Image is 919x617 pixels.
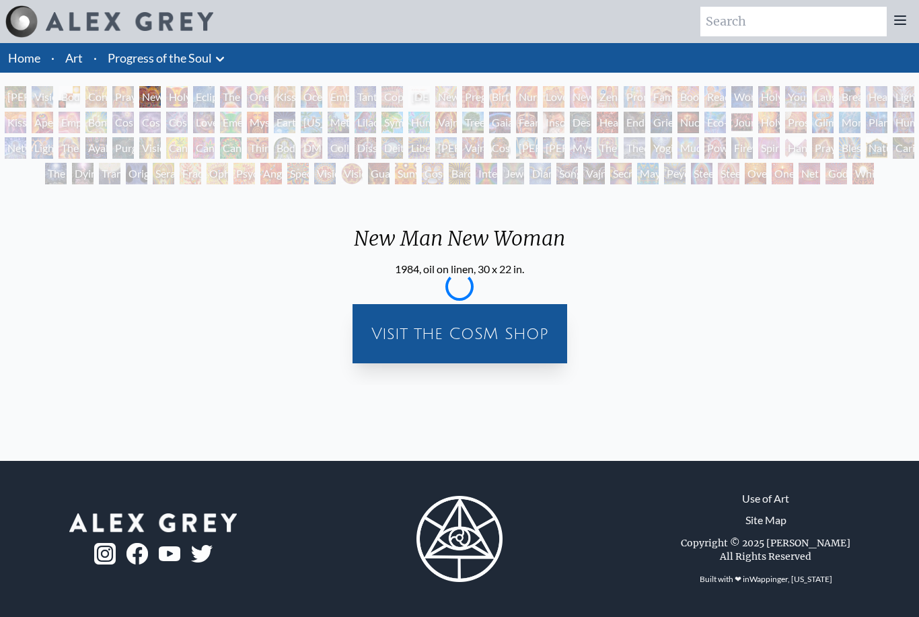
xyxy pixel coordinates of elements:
[233,163,255,184] div: Psychomicrograph of a Fractal Paisley Cherub Feather Tip
[799,163,820,184] div: Net of Being
[32,86,53,108] div: Visionary Origin of Language
[94,543,116,565] img: ig-logo.png
[328,137,349,159] div: Collective Vision
[893,86,914,108] div: Lightweaver
[839,112,860,133] div: Monochord
[866,112,887,133] div: Planetary Prayers
[5,86,26,108] div: [PERSON_NAME] & Eve
[112,86,134,108] div: Praying
[758,112,780,133] div: Holy Fire
[65,48,83,67] a: Art
[866,86,887,108] div: Healing
[489,137,511,159] div: Cosmic [DEMOGRAPHIC_DATA]
[516,137,538,159] div: [PERSON_NAME]
[301,112,322,133] div: [US_STATE] Song
[274,137,295,159] div: Body/Mind as a Vibratory Field of Energy
[126,163,147,184] div: Original Face
[301,86,322,108] div: Ocean of Love Bliss
[742,491,789,507] a: Use of Art
[704,112,726,133] div: Eco-Atlas
[893,112,914,133] div: Human Geometry
[785,86,807,108] div: Young & Old
[543,86,564,108] div: Love Circuit
[704,86,726,108] div: Reading
[8,50,40,65] a: Home
[489,112,511,133] div: Gaia
[812,137,834,159] div: Praying Hands
[32,137,53,159] div: Lightworker
[343,226,576,261] div: New Man New Woman
[556,163,578,184] div: Song of Vajra Being
[812,112,834,133] div: Glimpsing the Empyrean
[328,86,349,108] div: Embracing
[691,163,712,184] div: Steeplehead 1
[46,43,60,73] li: ·
[583,163,605,184] div: Vajra Being
[745,512,786,528] a: Site Map
[166,112,188,133] div: Cosmic Lovers
[852,163,874,184] div: White Light
[597,112,618,133] div: Headache
[193,112,215,133] div: Love is a Cosmic Force
[839,137,860,159] div: Blessing Hand
[159,546,180,562] img: youtube-logo.png
[361,312,559,355] a: Visit the CoSM Shop
[341,163,363,184] div: Vision [PERSON_NAME]
[139,86,161,108] div: New Man New Woman
[422,163,443,184] div: Cosmic Elf
[287,163,309,184] div: Spectral Lotus
[180,163,201,184] div: Fractal Eyes
[839,86,860,108] div: Breathing
[112,137,134,159] div: Purging
[5,137,26,159] div: Networks
[462,137,484,159] div: Vajra Guru
[355,86,376,108] div: Tantra
[207,163,228,184] div: Ophanic Eyelash
[85,112,107,133] div: Bond
[193,86,215,108] div: Eclipse
[220,86,242,108] div: The Kiss
[570,137,591,159] div: Mystic Eye
[681,536,850,550] div: Copyright © 2025 [PERSON_NAME]
[704,137,726,159] div: Power to the Peaceful
[166,137,188,159] div: Cannabis Mudra
[191,545,213,562] img: twitter-logo.png
[700,7,887,36] input: Search
[731,112,753,133] div: Journey of the Wounded Healer
[343,261,576,277] div: 1984, oil on linen, 30 x 22 in.
[408,137,430,159] div: Liberation Through Seeing
[489,86,511,108] div: Birth
[247,112,268,133] div: Mysteriosa 2
[166,86,188,108] div: Holy Grail
[395,163,416,184] div: Sunyata
[529,163,551,184] div: Diamond Being
[381,137,403,159] div: Deities & Demons Drinking from the Milky Pool
[260,163,282,184] div: Angel Skin
[637,163,659,184] div: Mayan Being
[651,112,672,133] div: Grieving
[866,137,887,159] div: Nature of Mind
[59,86,80,108] div: Body, Mind, Spirit
[355,137,376,159] div: Dissectional Art for Tool's Lateralus CD
[664,163,686,184] div: Peyote Being
[543,112,564,133] div: Insomnia
[108,48,212,67] a: Progress of the Soul
[516,86,538,108] div: Nursing
[543,137,564,159] div: [PERSON_NAME]
[745,163,766,184] div: Oversoul
[624,86,645,108] div: Promise
[314,163,336,184] div: Vision Crystal
[139,112,161,133] div: Cosmic Artist
[59,112,80,133] div: Empowerment
[435,112,457,133] div: Vajra Horse
[220,137,242,159] div: Cannabacchus
[381,112,403,133] div: Symbiosis: Gall Wasp & Oak Tree
[731,137,753,159] div: Firewalking
[893,137,914,159] div: Caring
[301,137,322,159] div: DMT - The Spirit Molecule
[88,43,102,73] li: ·
[758,86,780,108] div: Holy Family
[72,163,94,184] div: Dying
[570,112,591,133] div: Despair
[193,137,215,159] div: Cannabis Sutra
